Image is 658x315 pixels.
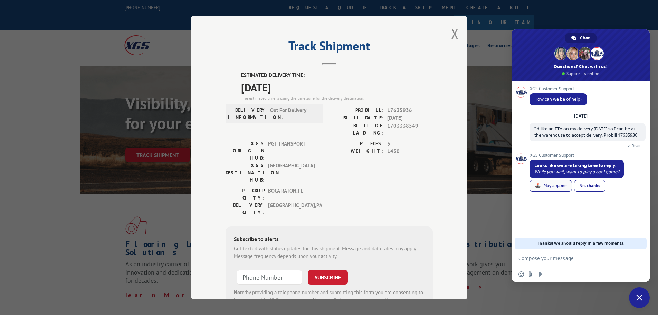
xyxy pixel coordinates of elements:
div: Get texted with status updates for this shipment. Message and data rates may apply. Message frequ... [234,244,425,260]
span: 5 [387,140,433,148]
div: by providing a telephone number and submitting this form you are consenting to be contacted by SM... [234,288,425,312]
span: [GEOGRAPHIC_DATA] , PA [268,201,315,216]
label: XGS DESTINATION HUB: [226,161,265,183]
span: BOCA RATON , FL [268,187,315,201]
label: BILL OF LADING: [329,122,384,136]
label: PIECES: [329,140,384,148]
span: Out For Delivery [270,106,317,121]
span: Chat [580,33,590,43]
label: ESTIMATED DELIVERY TIME: [241,72,433,80]
strong: Note: [234,289,246,295]
label: XGS ORIGIN HUB: [226,140,265,161]
span: Looks like we are taking time to reply. [534,163,617,168]
div: Play a game [530,180,572,192]
button: SUBSCRIBE [308,270,348,284]
span: Send a file [527,271,533,277]
span: I'd like an ETA on my delivery [DATE] so I can be at the warehouse to accept delivery. Probill 17... [534,126,637,138]
div: Subscribe to alerts [234,234,425,244]
span: [DATE] [387,114,433,122]
label: BILL DATE: [329,114,384,122]
span: 1703338549 [387,122,433,136]
div: Chat [565,33,597,43]
span: [GEOGRAPHIC_DATA] [268,161,315,183]
span: Read [632,143,641,148]
span: While you wait, want to play a cool game? [534,169,619,175]
span: Thanks! We should reply in a few moments. [537,238,624,249]
textarea: Compose your message... [518,255,628,261]
span: 🕹️ [535,183,541,188]
label: WEIGHT: [329,148,384,156]
span: PGT TRANSPORT [268,140,315,161]
div: No, thanks [574,180,605,192]
span: XGS Customer Support [530,153,624,158]
h2: Track Shipment [226,41,433,54]
div: [DATE] [574,114,588,118]
span: 1450 [387,148,433,156]
label: DELIVERY CITY: [226,201,265,216]
button: Close modal [451,25,459,43]
span: 17635936 [387,106,433,114]
span: Audio message [536,271,542,277]
span: How can we be of help? [534,96,582,102]
label: PROBILL: [329,106,384,114]
span: [DATE] [241,79,433,95]
label: PICKUP CITY: [226,187,265,201]
div: Close chat [629,287,650,308]
span: XGS Customer Support [530,86,587,91]
div: The estimated time is using the time zone for the delivery destination. [241,95,433,101]
label: DELIVERY INFORMATION: [228,106,267,121]
span: Insert an emoji [518,271,524,277]
input: Phone Number [237,270,302,284]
